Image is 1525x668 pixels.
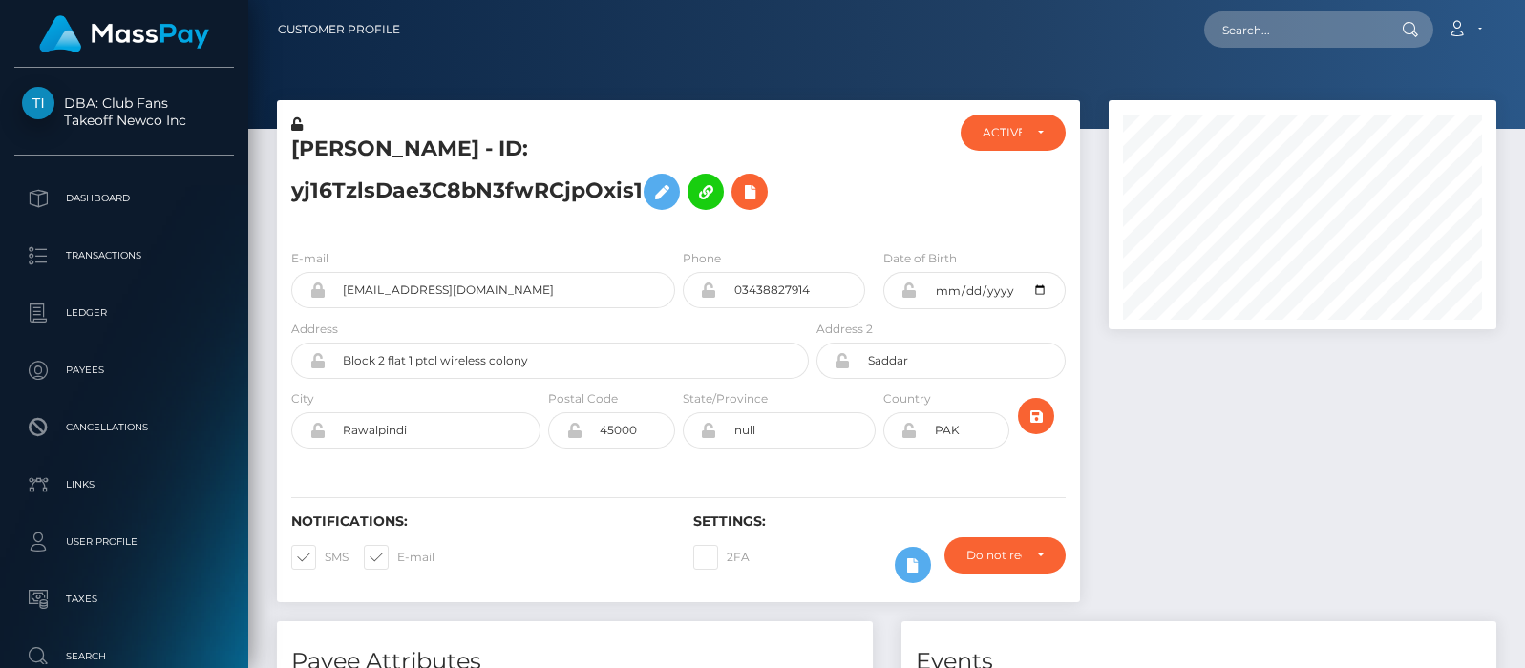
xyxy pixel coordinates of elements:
label: Date of Birth [883,250,957,267]
h6: Notifications: [291,513,665,530]
a: Cancellations [14,404,234,451]
a: Taxes [14,575,234,623]
p: User Profile [22,528,226,556]
span: DBA: Club Fans Takeoff Newco Inc [14,94,234,129]
h5: [PERSON_NAME] - ID: yj16TzlsDae3C8bN3fwRCjpOxis1 [291,135,798,219]
a: Transactions [14,232,234,280]
label: State/Province [683,390,768,407]
a: Payees [14,346,234,394]
h6: Settings: [693,513,1067,530]
div: Do not require [966,548,1023,563]
p: Transactions [22,241,226,270]
label: Postal Code [548,390,618,407]
div: ACTIVE [983,125,1022,140]
input: Search... [1204,11,1384,48]
button: Do not require [944,537,1067,574]
label: 2FA [693,545,750,570]
p: Links [22,470,226,499]
label: City [291,390,314,407]
p: Payees [22,356,226,385]
label: Phone [683,250,721,267]
p: Dashboard [22,184,226,213]
label: E-mail [364,545,434,570]
a: Links [14,461,234,509]
a: Ledger [14,289,234,337]
button: ACTIVE [961,115,1066,151]
a: Customer Profile [278,10,400,50]
label: Address [291,321,338,338]
a: User Profile [14,518,234,566]
p: Cancellations [22,413,226,442]
p: Taxes [22,585,226,614]
label: SMS [291,545,349,570]
label: E-mail [291,250,328,267]
label: Address 2 [816,321,873,338]
p: Ledger [22,299,226,327]
img: Takeoff Newco Inc [22,87,54,119]
img: MassPay Logo [39,15,209,52]
a: Dashboard [14,175,234,222]
label: Country [883,390,931,407]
